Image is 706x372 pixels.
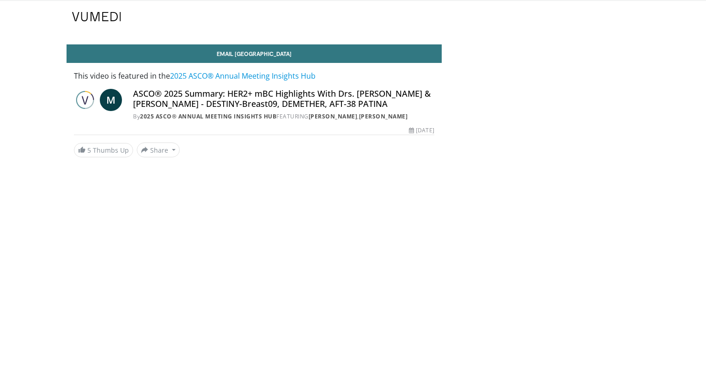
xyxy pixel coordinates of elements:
[359,112,408,120] a: [PERSON_NAME]
[74,143,133,157] a: 5 Thumbs Up
[100,89,122,111] a: M
[87,146,91,155] span: 5
[72,12,121,21] img: VuMedi Logo
[140,112,276,120] a: 2025 ASCO® Annual Meeting Insights Hub
[137,143,180,157] button: Share
[74,70,434,81] p: This video is featured in the
[74,89,96,111] img: 2025 ASCO® Annual Meeting Insights Hub
[309,112,358,120] a: [PERSON_NAME]
[170,71,316,81] a: 2025 ASCO® Annual Meeting Insights Hub
[133,112,434,121] div: By FEATURING ,
[67,44,442,63] a: Email [GEOGRAPHIC_DATA]
[409,126,434,135] div: [DATE]
[133,89,434,109] h4: ASCO® 2025 Summary: HER2+ mBC Highlights With Drs. [PERSON_NAME] & [PERSON_NAME] - DESTINY-Breast...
